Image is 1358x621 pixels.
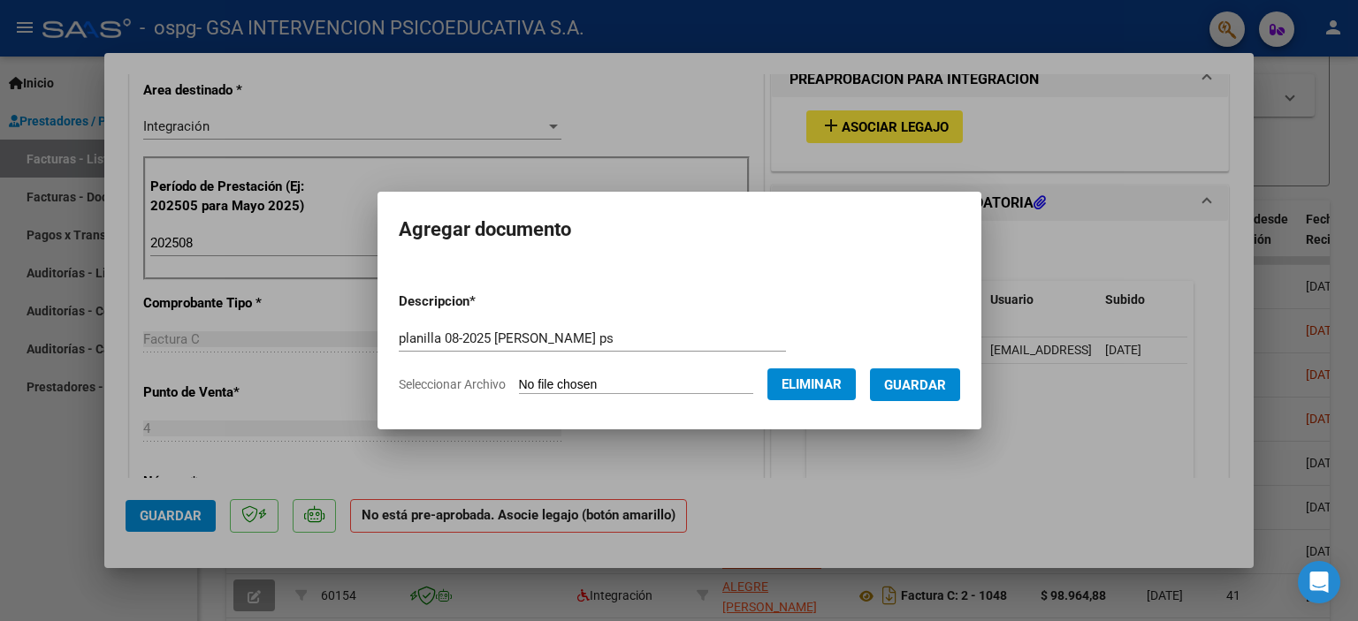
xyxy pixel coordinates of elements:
h2: Agregar documento [399,213,960,246]
span: Guardar [884,377,946,393]
div: Open Intercom Messenger [1298,561,1340,603]
button: Guardar [870,368,960,401]
span: Eliminar [782,376,842,392]
p: Descripcion [399,292,568,312]
span: Seleccionar Archivo [399,377,506,391]
button: Eliminar [767,368,856,400]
